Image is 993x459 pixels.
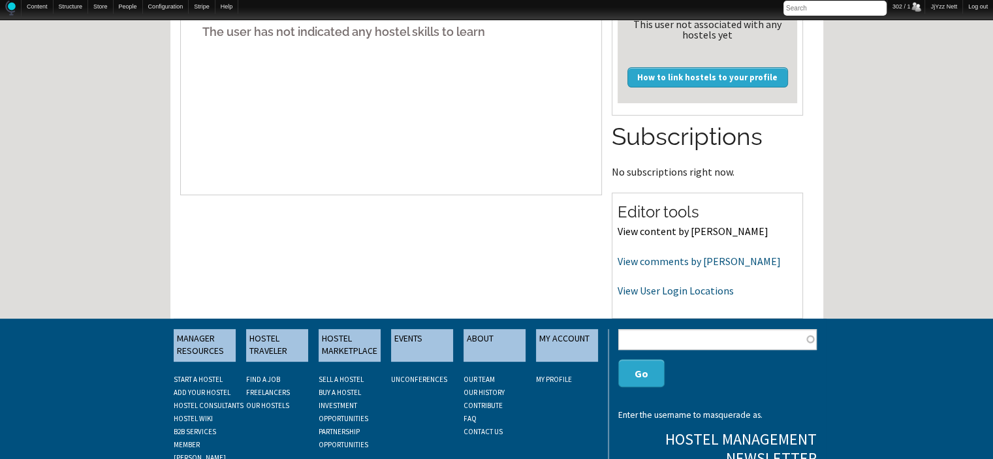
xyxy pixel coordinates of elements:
[174,401,244,410] a: HOSTEL CONSULTANTS
[174,375,223,384] a: START A HOSTEL
[464,388,505,397] a: OUR HISTORY
[618,359,665,387] button: Go
[319,375,364,384] a: SELL A HOSTEL
[612,120,803,176] section: No subscriptions right now.
[536,329,598,362] a: MY ACCOUNT
[246,329,308,362] a: HOSTEL TRAVELER
[174,414,213,423] a: HOSTEL WIKI
[464,427,503,436] a: CONTACT US
[612,120,803,154] h2: Subscriptions
[246,375,280,384] a: FIND A JOB
[618,284,734,297] a: View User Login Locations
[618,201,797,223] h2: Editor tools
[391,375,447,384] a: UNCONFERENCES
[464,414,477,423] a: FAQ
[618,411,816,420] div: Enter the username to masquerade as.
[246,388,290,397] a: FREELANCERS
[627,67,788,87] a: How to link hostels to your profile
[319,401,368,423] a: INVESTMENT OPPORTUNITIES
[174,388,230,397] a: ADD YOUR HOSTEL
[246,401,289,410] a: OUR HOSTELS
[783,1,887,16] input: Search
[536,375,572,384] a: My Profile
[5,1,16,16] img: Home
[319,388,361,397] a: BUY A HOSTEL
[319,329,381,362] a: HOSTEL MARKETPLACE
[191,12,592,52] h5: The user has not indicated any hostel skills to learn
[464,401,503,410] a: CONTRIBUTE
[623,19,792,40] div: This user not associated with any hostels yet
[618,255,781,268] a: View comments by [PERSON_NAME]
[618,225,768,238] a: View content by [PERSON_NAME]
[174,427,216,436] a: B2B SERVICES
[464,329,526,362] a: ABOUT
[319,427,368,449] a: PARTNERSHIP OPPORTUNITIES
[174,329,236,362] a: MANAGER RESOURCES
[391,329,453,362] a: EVENTS
[464,375,495,384] a: OUR TEAM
